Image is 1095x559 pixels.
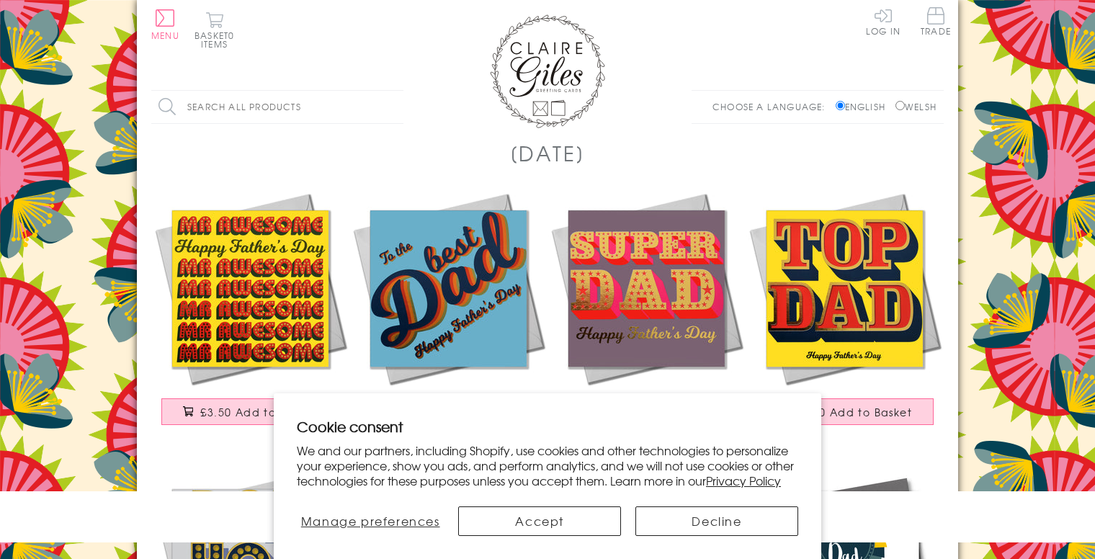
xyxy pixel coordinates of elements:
[866,7,900,35] a: Log In
[921,7,951,38] a: Trade
[746,189,944,439] a: Father's Day Card, Top Dad, text foiled in shiny gold £3.50 Add to Basket
[297,443,798,488] p: We and our partners, including Shopify, use cookies and other technologies to personalize your ex...
[161,398,340,425] button: £3.50 Add to Basket
[458,506,621,536] button: Accept
[349,189,547,439] a: Father's Day Card, Best Dad, text foiled in shiny gold £3.50 Add to Basket
[756,398,934,425] button: £3.50 Add to Basket
[297,416,798,437] h2: Cookie consent
[301,512,440,529] span: Manage preferences
[151,189,349,388] img: Father's Day Card, Mr Awesome, text foiled in shiny gold
[836,100,893,113] label: English
[349,189,547,388] img: Father's Day Card, Best Dad, text foiled in shiny gold
[151,189,349,439] a: Father's Day Card, Mr Awesome, text foiled in shiny gold £3.50 Add to Basket
[510,138,586,168] h1: [DATE]
[151,29,179,42] span: Menu
[836,101,845,110] input: English
[895,101,905,110] input: Welsh
[547,189,746,388] img: Father's Day Card, Super Dad, text foiled in shiny gold
[706,472,781,489] a: Privacy Policy
[200,405,318,419] span: £3.50 Add to Basket
[795,405,912,419] span: £3.50 Add to Basket
[547,189,746,439] a: Father's Day Card, Super Dad, text foiled in shiny gold £3.50 Add to Basket
[746,189,944,388] img: Father's Day Card, Top Dad, text foiled in shiny gold
[895,100,937,113] label: Welsh
[297,506,444,536] button: Manage preferences
[195,12,234,48] button: Basket0 items
[712,100,833,113] p: Choose a language:
[921,7,951,35] span: Trade
[201,29,234,50] span: 0 items
[151,91,403,123] input: Search all products
[151,9,179,40] button: Menu
[389,91,403,123] input: Search
[490,14,605,128] img: Claire Giles Greetings Cards
[635,506,798,536] button: Decline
